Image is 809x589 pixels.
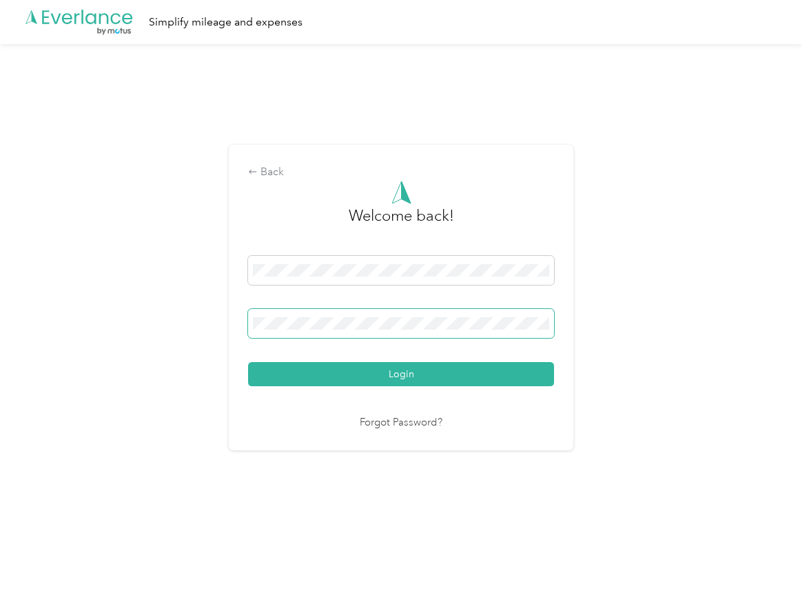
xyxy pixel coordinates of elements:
[149,14,303,31] div: Simplify mileage and expenses
[248,164,554,181] div: Back
[360,415,442,431] a: Forgot Password?
[732,512,809,589] iframe: Everlance-gr Chat Button Frame
[248,362,554,386] button: Login
[349,204,454,241] h3: greeting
